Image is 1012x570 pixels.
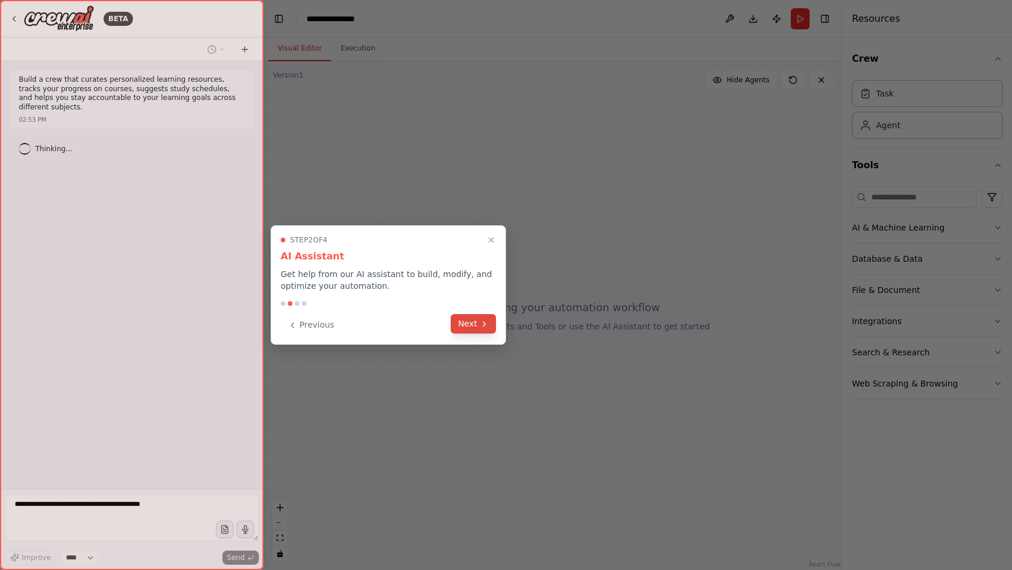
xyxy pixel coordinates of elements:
span: Step 2 of 4 [290,235,328,245]
button: Next [451,314,496,334]
button: Hide left sidebar [271,11,287,27]
button: Previous [281,315,341,335]
button: Close walkthrough [484,233,498,247]
h3: AI Assistant [281,249,496,264]
p: Get help from our AI assistant to build, modify, and optimize your automation. [281,268,496,292]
